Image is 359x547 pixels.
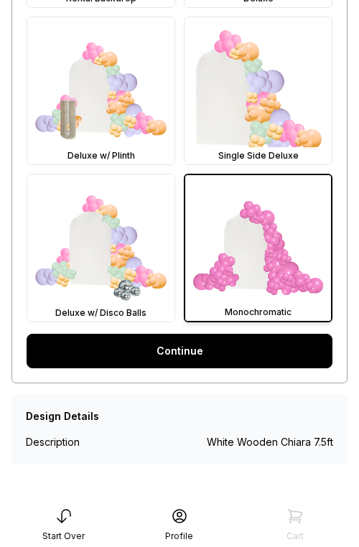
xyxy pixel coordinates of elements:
[185,17,332,164] img: Single Side Deluxe
[207,435,333,449] div: White Wooden Chiara 7.5ft
[30,307,172,319] div: Deluxe w/ Disco Balls
[286,530,304,542] div: Cart
[27,334,332,368] a: Continue
[42,530,85,542] div: Start Over
[27,174,174,322] img: Deluxe w/ Disco Balls
[187,150,329,162] div: Single Side Deluxe
[26,435,103,449] div: Description
[26,409,99,424] div: Design Details
[27,17,174,164] img: Deluxe w/ Plinth
[185,175,331,321] img: Monochromatic
[30,150,172,162] div: Deluxe w/ Plinth
[165,530,193,542] div: Profile
[188,307,328,318] div: Monochromatic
